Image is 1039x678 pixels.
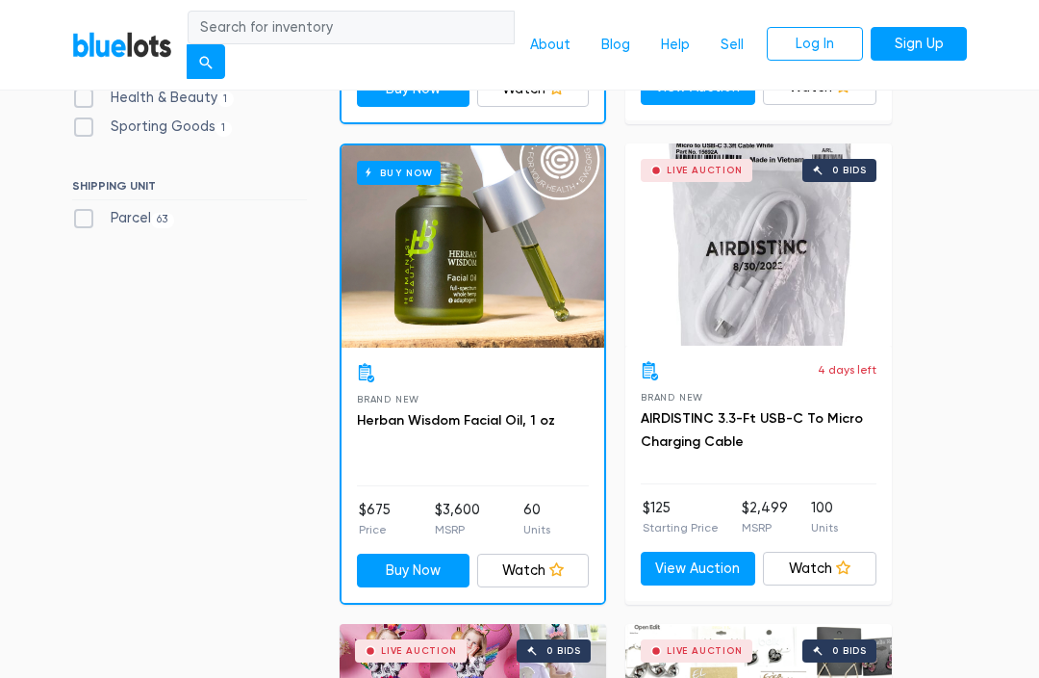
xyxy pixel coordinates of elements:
[586,27,646,64] a: Blog
[435,500,480,538] li: $3,600
[625,143,892,346] a: Live Auction 0 bids
[811,519,838,536] p: Units
[435,521,480,538] p: MSRP
[641,410,863,450] a: AIRDISTINC 3.3-Ft USB-C To Micro Charging Cable
[705,27,759,64] a: Sell
[342,145,604,348] a: Buy Now
[477,554,590,588] a: Watch
[811,498,838,536] li: 100
[72,179,307,200] h6: SHIPPING UNIT
[523,521,550,538] p: Units
[188,11,515,45] input: Search for inventory
[72,117,232,138] label: Sporting Goods
[667,646,743,656] div: Live Auction
[357,412,555,429] a: Herban Wisdom Facial Oil, 1 oz
[72,88,234,109] label: Health & Beauty
[357,161,441,185] h6: Buy Now
[72,31,172,59] a: BlueLots
[217,91,234,107] span: 1
[667,166,743,175] div: Live Auction
[742,519,788,536] p: MSRP
[359,521,391,538] p: Price
[832,646,867,656] div: 0 bids
[359,500,391,538] li: $675
[818,361,876,378] p: 4 days left
[767,27,863,62] a: Log In
[151,213,174,228] span: 63
[643,519,719,536] p: Starting Price
[215,121,232,137] span: 1
[72,208,174,229] label: Parcel
[742,498,788,536] li: $2,499
[646,27,705,64] a: Help
[763,552,877,587] a: Watch
[871,27,967,62] a: Sign Up
[641,552,755,587] a: View Auction
[523,500,550,538] li: 60
[357,394,419,404] span: Brand New
[381,646,457,656] div: Live Auction
[515,27,586,64] a: About
[641,392,703,403] span: Brand New
[832,166,867,175] div: 0 bids
[643,498,719,536] li: $125
[546,646,581,656] div: 0 bids
[357,554,469,588] a: Buy Now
